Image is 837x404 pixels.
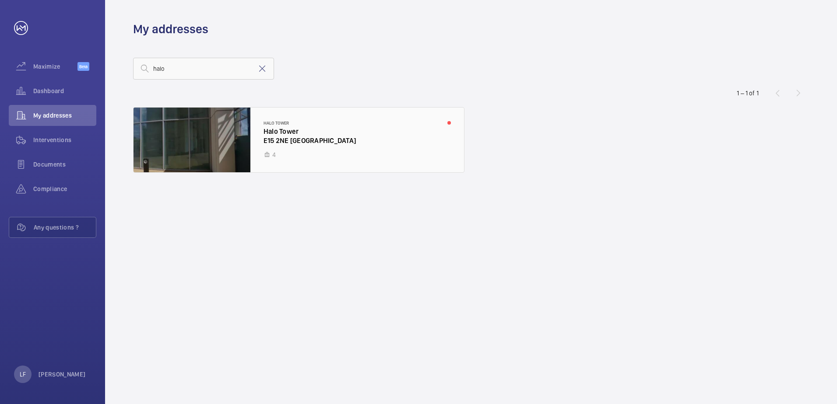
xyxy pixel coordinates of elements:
[39,370,86,379] p: [PERSON_NAME]
[34,223,96,232] span: Any questions ?
[33,62,77,71] span: Maximize
[33,136,96,144] span: Interventions
[133,58,274,80] input: Search by address
[77,62,89,71] span: Beta
[33,185,96,193] span: Compliance
[20,370,26,379] p: LF
[33,160,96,169] span: Documents
[33,87,96,95] span: Dashboard
[33,111,96,120] span: My addresses
[133,21,208,37] h1: My addresses
[737,89,759,98] div: 1 – 1 of 1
